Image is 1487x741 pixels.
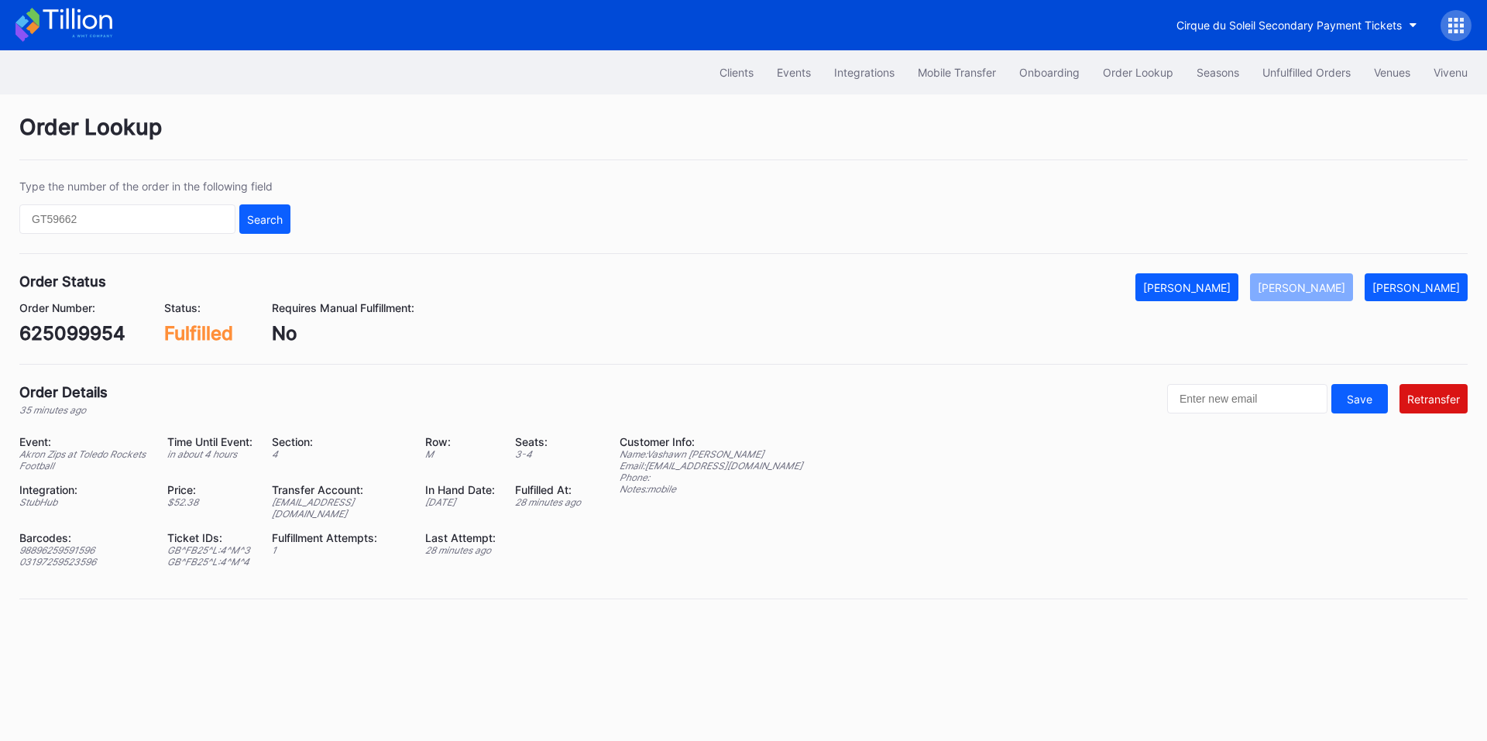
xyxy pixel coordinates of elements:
[1362,58,1422,87] button: Venues
[19,384,108,400] div: Order Details
[1250,273,1353,301] button: [PERSON_NAME]
[620,483,802,495] div: Notes: mobile
[239,204,290,234] button: Search
[247,213,283,226] div: Search
[1372,281,1460,294] div: [PERSON_NAME]
[1165,11,1429,39] button: Cirque du Soleil Secondary Payment Tickets
[167,496,252,508] div: $ 52.38
[164,322,233,345] div: Fulfilled
[425,531,496,544] div: Last Attempt:
[906,58,1008,87] button: Mobile Transfer
[1422,58,1479,87] button: Vivenu
[1176,19,1402,32] div: Cirque du Soleil Secondary Payment Tickets
[1103,66,1173,79] div: Order Lookup
[515,448,581,460] div: 3 - 4
[272,496,406,520] div: [EMAIL_ADDRESS][DOMAIN_NAME]
[1365,273,1468,301] button: [PERSON_NAME]
[272,531,406,544] div: Fulfillment Attempts:
[19,496,148,508] div: StubHub
[1399,384,1468,413] button: Retransfer
[1407,393,1460,406] div: Retransfer
[19,556,148,568] div: 03197259523596
[1331,384,1388,413] button: Save
[167,448,252,460] div: in about 4 hours
[19,204,235,234] input: GT59662
[1347,393,1372,406] div: Save
[425,448,496,460] div: M
[272,448,406,460] div: 4
[515,435,581,448] div: Seats:
[19,273,106,290] div: Order Status
[1374,66,1410,79] div: Venues
[822,58,906,87] button: Integrations
[272,301,414,314] div: Requires Manual Fulfillment:
[164,301,233,314] div: Status:
[425,544,496,556] div: 28 minutes ago
[19,448,148,472] div: Akron Zips at Toledo Rockets Football
[719,66,754,79] div: Clients
[19,322,125,345] div: 625099954
[1197,66,1239,79] div: Seasons
[19,531,148,544] div: Barcodes:
[1019,66,1080,79] div: Onboarding
[1258,281,1345,294] div: [PERSON_NAME]
[272,322,414,345] div: No
[708,58,765,87] button: Clients
[765,58,822,87] button: Events
[1167,384,1327,413] input: Enter new email
[1251,58,1362,87] button: Unfulfilled Orders
[620,448,802,460] div: Name: Vashawn [PERSON_NAME]
[19,114,1468,160] div: Order Lookup
[834,66,895,79] div: Integrations
[167,435,252,448] div: Time Until Event:
[620,472,802,483] div: Phone:
[19,544,148,556] div: 98896259591596
[1135,273,1238,301] button: [PERSON_NAME]
[1008,58,1091,87] button: Onboarding
[19,301,125,314] div: Order Number:
[272,544,406,556] div: 1
[1262,66,1351,79] div: Unfulfilled Orders
[620,435,802,448] div: Customer Info:
[272,483,406,496] div: Transfer Account:
[515,496,581,508] div: 28 minutes ago
[167,483,252,496] div: Price:
[1143,281,1231,294] div: [PERSON_NAME]
[1434,66,1468,79] div: Vivenu
[167,544,252,556] div: GB^FB25^L:4^M^3
[620,460,802,472] div: Email: [EMAIL_ADDRESS][DOMAIN_NAME]
[425,483,496,496] div: In Hand Date:
[515,483,581,496] div: Fulfilled At:
[425,496,496,508] div: [DATE]
[918,66,996,79] div: Mobile Transfer
[425,435,496,448] div: Row:
[19,483,148,496] div: Integration:
[272,435,406,448] div: Section:
[19,180,290,193] div: Type the number of the order in the following field
[167,556,252,568] div: GB^FB25^L:4^M^4
[1185,58,1251,87] button: Seasons
[167,531,252,544] div: Ticket IDs:
[19,435,148,448] div: Event:
[19,404,108,416] div: 35 minutes ago
[1091,58,1185,87] button: Order Lookup
[777,66,811,79] div: Events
